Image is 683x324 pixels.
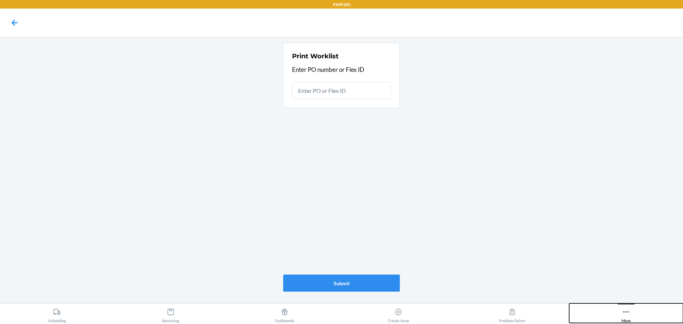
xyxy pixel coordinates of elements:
[275,305,294,323] div: Outbounds
[569,303,683,323] button: More
[292,52,339,61] h2: Print Worklist
[228,303,341,323] button: Outbounds
[283,275,400,292] button: Submit
[455,303,569,323] button: Problem Solver
[621,305,631,323] div: More
[388,305,409,323] div: Create Issue
[333,1,350,8] p: EWR1RS
[162,305,179,323] div: Receiving
[499,305,525,323] div: Problem Solver
[48,305,66,323] div: Unloading
[292,65,391,74] p: Enter PO number or Flex ID
[292,82,391,99] input: Enter PO or Flex ID
[341,303,455,323] button: Create Issue
[114,303,228,323] button: Receiving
